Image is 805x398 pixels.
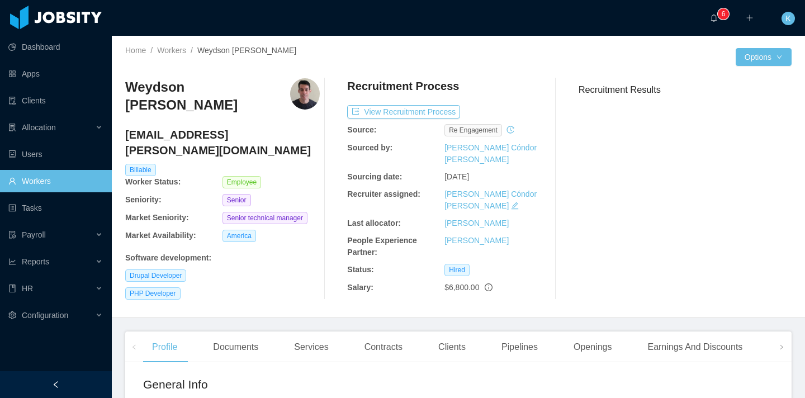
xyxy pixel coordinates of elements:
[125,253,211,262] b: Software development :
[157,46,186,55] a: Workers
[125,46,146,55] a: Home
[444,283,479,292] span: $6,800.00
[125,78,290,115] h3: Weydson [PERSON_NAME]
[222,212,307,224] span: Senior technical manager
[444,143,537,164] a: [PERSON_NAME] Cóndor [PERSON_NAME]
[143,376,458,394] h2: General Info
[285,331,337,363] div: Services
[511,202,519,210] i: icon: edit
[506,126,514,134] i: icon: history
[125,127,320,158] h4: [EMAIL_ADDRESS][PERSON_NAME][DOMAIN_NAME]
[125,269,186,282] span: Drupal Developer
[125,177,181,186] b: Worker Status:
[22,257,49,266] span: Reports
[150,46,153,55] span: /
[8,63,103,85] a: icon: appstoreApps
[8,285,16,292] i: icon: book
[493,331,547,363] div: Pipelines
[444,172,469,181] span: [DATE]
[347,236,417,257] b: People Experience Partner:
[579,83,792,97] h3: Recruitment Results
[8,143,103,165] a: icon: robotUsers
[8,124,16,131] i: icon: solution
[8,170,103,192] a: icon: userWorkers
[638,331,751,363] div: Earnings And Discounts
[222,194,251,206] span: Senior
[746,14,754,22] i: icon: plus
[347,265,373,274] b: Status:
[347,143,392,152] b: Sourced by:
[22,123,56,132] span: Allocation
[779,344,784,350] i: icon: right
[22,284,33,293] span: HR
[347,107,460,116] a: icon: exportView Recruitment Process
[785,12,790,25] span: K
[356,331,411,363] div: Contracts
[222,230,256,242] span: America
[8,197,103,219] a: icon: profileTasks
[8,89,103,112] a: icon: auditClients
[22,311,68,320] span: Configuration
[444,124,502,136] span: re engagement
[347,172,402,181] b: Sourcing date:
[347,219,401,228] b: Last allocator:
[565,331,621,363] div: Openings
[125,287,181,300] span: PHP Developer
[444,189,537,210] a: [PERSON_NAME] Cóndor [PERSON_NAME]
[125,213,189,222] b: Market Seniority:
[8,231,16,239] i: icon: file-protect
[125,231,196,240] b: Market Availability:
[8,258,16,266] i: icon: line-chart
[347,125,376,134] b: Source:
[131,344,137,350] i: icon: left
[444,219,509,228] a: [PERSON_NAME]
[191,46,193,55] span: /
[204,331,267,363] div: Documents
[429,331,475,363] div: Clients
[485,283,493,291] span: info-circle
[347,189,420,198] b: Recruiter assigned:
[718,8,729,20] sup: 6
[125,195,162,204] b: Seniority:
[347,283,373,292] b: Salary:
[347,78,459,94] h4: Recruitment Process
[222,176,261,188] span: Employee
[710,14,718,22] i: icon: bell
[290,78,320,110] img: a1be4860-d92f-11ea-863f-755694f1b6eb_66563d9fdd24b-400w.png
[444,236,509,245] a: [PERSON_NAME]
[722,8,726,20] p: 6
[8,311,16,319] i: icon: setting
[125,164,156,176] span: Billable
[143,331,186,363] div: Profile
[22,230,46,239] span: Payroll
[444,264,470,276] span: Hired
[8,36,103,58] a: icon: pie-chartDashboard
[197,46,296,55] span: Weydson [PERSON_NAME]
[736,48,792,66] button: Optionsicon: down
[347,105,460,119] button: icon: exportView Recruitment Process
